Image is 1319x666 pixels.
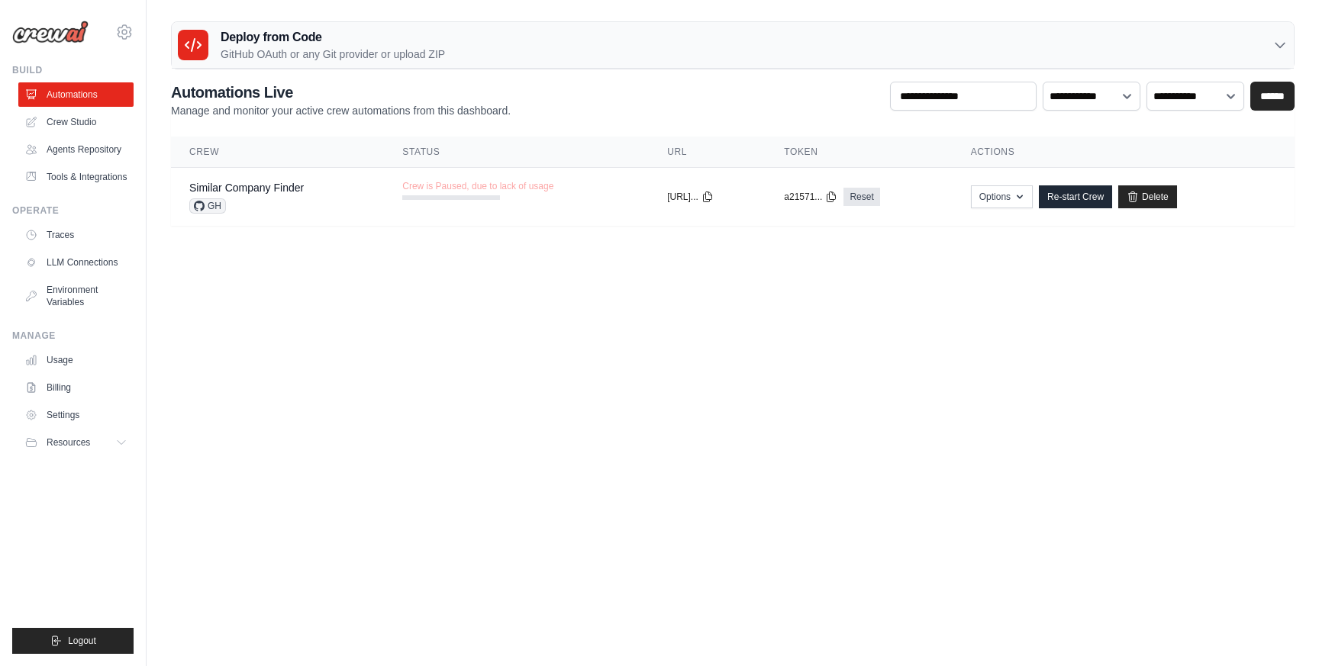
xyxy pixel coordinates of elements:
span: Crew is Paused, due to lack of usage [402,180,553,192]
a: Re-start Crew [1039,185,1112,208]
button: Options [971,185,1033,208]
a: Crew Studio [18,110,134,134]
a: Usage [18,348,134,372]
p: Manage and monitor your active crew automations from this dashboard. [171,103,511,118]
th: Crew [171,137,384,168]
a: Similar Company Finder [189,182,304,194]
h3: Deploy from Code [221,28,445,47]
th: Token [766,137,952,168]
a: Agents Repository [18,137,134,162]
a: Automations [18,82,134,107]
a: Delete [1118,185,1177,208]
a: Reset [843,188,879,206]
th: URL [649,137,766,168]
div: Build [12,64,134,76]
a: Settings [18,403,134,427]
div: Manage [12,330,134,342]
a: Billing [18,375,134,400]
a: Traces [18,223,134,247]
button: a21571... [784,191,837,203]
div: Operate [12,204,134,217]
img: Logo [12,21,89,43]
th: Actions [953,137,1295,168]
th: Status [384,137,649,168]
button: Logout [12,628,134,654]
span: GH [189,198,226,214]
button: Resources [18,430,134,455]
a: Environment Variables [18,278,134,314]
p: GitHub OAuth or any Git provider or upload ZIP [221,47,445,62]
a: Tools & Integrations [18,165,134,189]
a: LLM Connections [18,250,134,275]
span: Logout [68,635,96,647]
h2: Automations Live [171,82,511,103]
span: Resources [47,436,90,449]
